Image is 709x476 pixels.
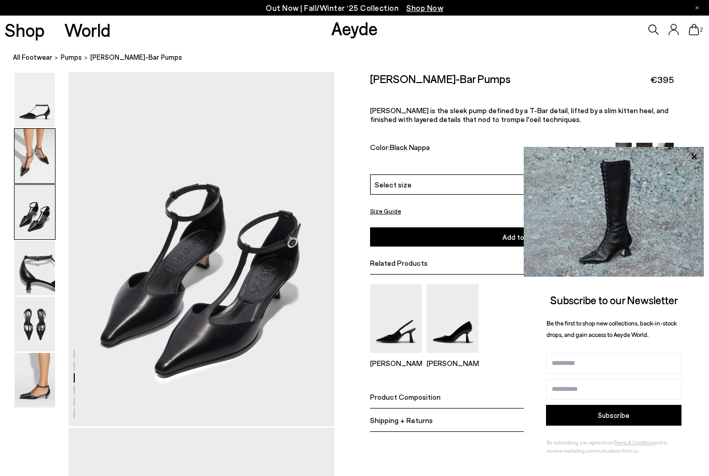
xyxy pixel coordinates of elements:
[546,405,681,426] button: Subscribe
[370,259,428,267] span: Related Products
[15,297,55,351] img: Liz T-Bar Pumps - Image 5
[550,293,678,306] span: Subscribe to our Newsletter
[61,53,82,61] span: pumps
[427,359,479,368] p: [PERSON_NAME]
[547,319,677,338] span: Be the first to shop new collections, back-in-stock drops, and gain access to Aeyde World.
[370,205,401,217] button: Size Guide
[15,73,55,127] img: Liz T-Bar Pumps - Image 1
[427,284,479,353] img: Zandra Pointed Pumps
[650,73,674,86] span: €395
[5,21,45,39] a: Shop
[90,52,182,63] span: [PERSON_NAME]-Bar Pumps
[502,233,541,241] span: Add to Cart
[614,439,655,445] a: Terms & Conditions
[370,415,433,424] span: Shipping + Returns
[61,52,82,63] a: pumps
[15,185,55,239] img: Liz T-Bar Pumps - Image 3
[15,241,55,295] img: Liz T-Bar Pumps - Image 4
[390,143,430,152] span: Black Nappa
[689,24,699,35] a: 2
[427,346,479,368] a: Zandra Pointed Pumps [PERSON_NAME]
[331,17,378,39] a: Aeyde
[370,284,422,353] img: Fernanda Slingback Pumps
[64,21,111,39] a: World
[370,72,511,85] h2: [PERSON_NAME]-Bar Pumps
[266,2,443,15] p: Out Now | Fall/Winter ‘25 Collection
[547,439,614,445] span: By subscribing, you agree to our
[370,392,441,401] span: Product Composition
[13,52,52,63] a: All Footwear
[370,227,674,247] button: Add to Cart
[375,179,412,190] span: Select size
[15,129,55,183] img: Liz T-Bar Pumps - Image 2
[13,44,709,72] nav: breadcrumb
[370,359,422,368] p: [PERSON_NAME]
[370,106,674,124] p: [PERSON_NAME] is the sleek pump defined by a T-Bar detail, lifted by a slim kitten heel, and fini...
[699,27,704,33] span: 2
[524,147,704,277] img: 2a6287a1333c9a56320fd6e7b3c4a9a9.jpg
[370,346,422,368] a: Fernanda Slingback Pumps [PERSON_NAME]
[370,143,606,155] div: Color:
[406,3,443,12] span: Navigate to /collections/new-in
[15,353,55,407] img: Liz T-Bar Pumps - Image 6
